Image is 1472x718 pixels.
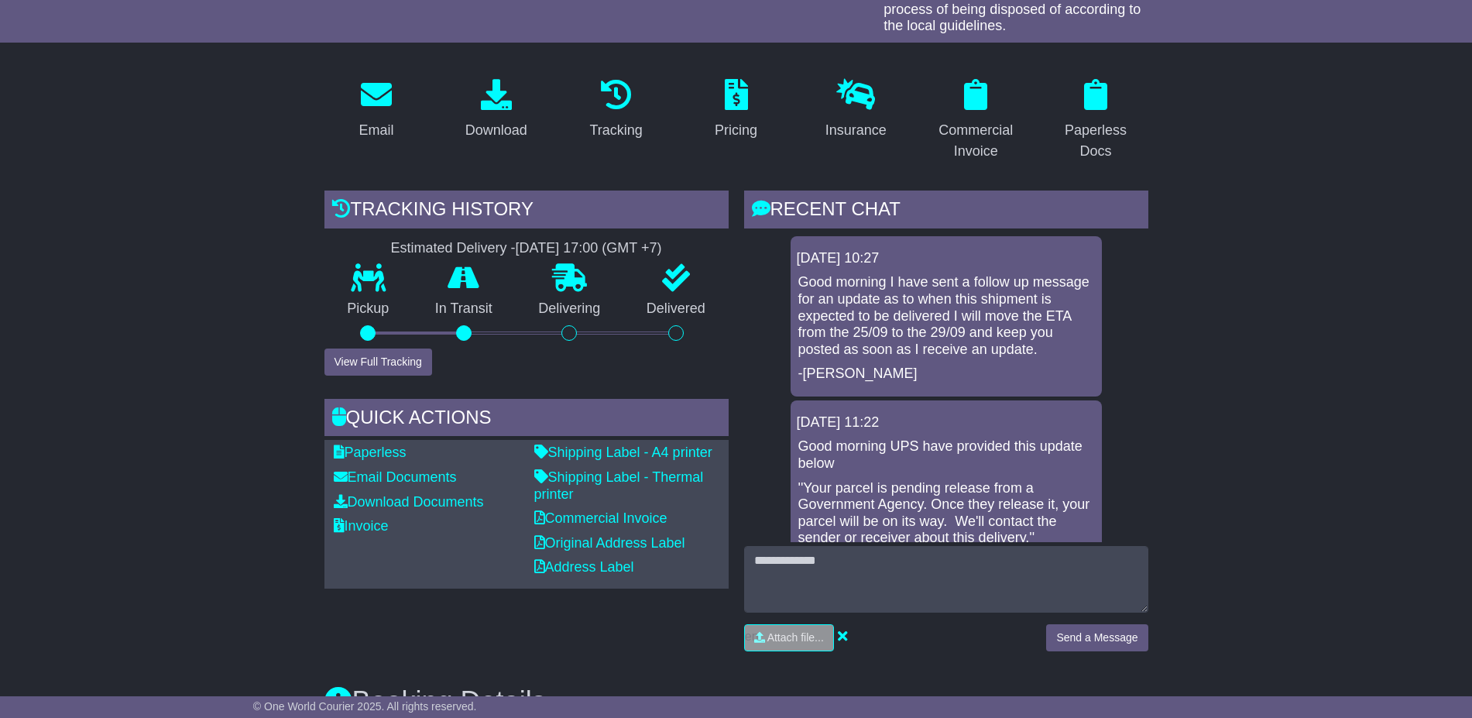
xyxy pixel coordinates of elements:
button: Send a Message [1046,624,1148,651]
p: Pickup [324,301,413,318]
a: Shipping Label - A4 printer [534,445,712,460]
div: Quick Actions [324,399,729,441]
div: Commercial Invoice [934,120,1018,162]
a: Original Address Label [534,535,685,551]
div: [DATE] 17:00 (GMT +7) [516,240,662,257]
p: Good morning I have sent a follow up message for an update as to when this shipment is expected t... [798,274,1094,358]
div: RECENT CHAT [744,191,1148,232]
div: Paperless Docs [1054,120,1138,162]
p: Delivered [623,301,729,318]
p: -[PERSON_NAME] [798,366,1094,383]
a: Insurance [815,74,897,146]
a: Tracking [579,74,652,146]
div: Pricing [715,120,757,141]
div: Email [359,120,393,141]
p: ''Your parcel is pending release from a Government Agency. Once they release it, your parcel will... [798,480,1094,547]
p: Delivering [516,301,624,318]
div: [DATE] 10:27 [797,250,1096,267]
a: Download Documents [334,494,484,510]
div: Tracking [589,120,642,141]
div: Download [465,120,527,141]
a: Shipping Label - Thermal printer [534,469,704,502]
a: Paperless Docs [1044,74,1148,167]
div: [DATE] 11:22 [797,414,1096,431]
a: Download [455,74,537,146]
a: Address Label [534,559,634,575]
div: Estimated Delivery - [324,240,729,257]
a: Email [348,74,403,146]
a: Commercial Invoice [534,510,667,526]
a: Commercial Invoice [924,74,1028,167]
h3: Booking Details [324,686,1148,717]
button: View Full Tracking [324,349,432,376]
a: Email Documents [334,469,457,485]
a: Pricing [705,74,767,146]
div: Tracking history [324,191,729,232]
span: © One World Courier 2025. All rights reserved. [253,700,477,713]
div: Insurance [825,120,887,141]
p: Good morning UPS have provided this update below [798,438,1094,472]
a: Paperless [334,445,407,460]
p: In Transit [412,301,516,318]
a: Invoice [334,518,389,534]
